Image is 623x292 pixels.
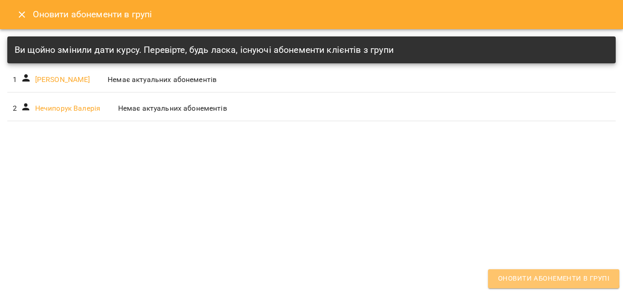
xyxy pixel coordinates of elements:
[11,4,33,26] button: Close
[11,101,19,116] div: 2
[15,43,394,57] h6: Ви щойно змінили дати курсу. Перевірте, будь ласка, існуючі абонементи клієнтів з групи
[35,104,101,113] a: Нечипорук Валерія
[488,269,619,288] button: Оновити абонементи в групі
[104,103,241,114] p: Немає актуальних абонементів
[94,74,231,85] p: Немає актуальних абонементів
[33,7,612,21] h6: Оновити абонементи в групі
[11,72,19,87] div: 1
[35,75,90,84] a: [PERSON_NAME]
[498,273,609,285] span: Оновити абонементи в групі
